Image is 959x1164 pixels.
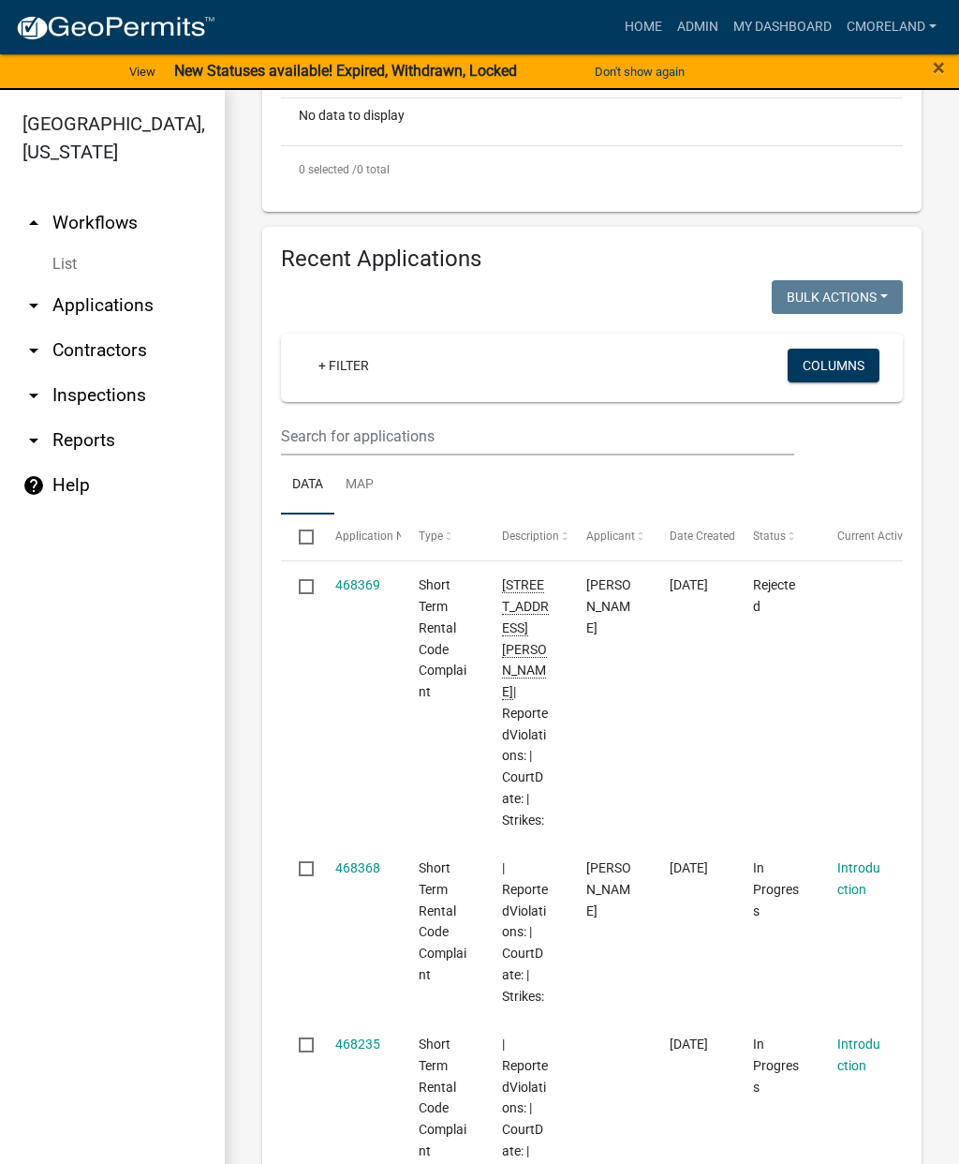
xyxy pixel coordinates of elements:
a: My Dashboard [726,9,839,45]
a: Data [281,455,334,515]
span: Short Term Rental Code Complaint [419,1037,466,1158]
datatable-header-cell: Application Number [317,515,400,560]
button: Columns [788,349,879,382]
a: Introduction [837,1037,880,1073]
a: + Filter [303,349,384,382]
span: Date Created [670,530,735,543]
datatable-header-cell: Current Activity [819,515,903,560]
button: Bulk Actions [772,280,903,314]
span: In Progress [753,860,799,918]
button: Close [933,56,945,79]
span: 08/24/2025 [670,860,708,875]
span: Rejected [753,577,795,614]
a: 468235 [335,1037,380,1052]
datatable-header-cell: Description [484,515,568,560]
span: Short Term Rental Code Complaint [419,860,466,982]
div: No data to display [281,98,903,145]
a: Home [617,9,670,45]
a: Map [334,455,385,515]
span: Status [753,530,786,543]
a: Introduction [837,860,880,897]
datatable-header-cell: Date Created [652,515,735,560]
span: 08/24/2025 [670,577,708,592]
strong: New Statuses available! Expired, Withdrawn, Locked [174,62,517,80]
h4: Recent Applications [281,246,903,273]
div: 0 total [281,146,903,193]
i: arrow_drop_down [22,384,45,407]
span: Application Number [335,530,437,543]
a: View [122,56,163,87]
span: 0 selected / [299,163,357,176]
a: 468369 [335,577,380,592]
span: Description [502,530,559,543]
i: arrow_drop_down [22,339,45,362]
span: | ReportedViolations: | CourtDate: | Strikes: [502,860,548,1004]
span: Type [419,530,443,543]
i: help [22,474,45,497]
span: In Progress [753,1037,799,1095]
span: Current Activity [837,530,915,543]
datatable-header-cell: Type [401,515,484,560]
i: arrow_drop_down [22,429,45,452]
i: arrow_drop_up [22,212,45,234]
span: Glenn Layson [586,860,631,918]
datatable-header-cell: Status [735,515,819,560]
datatable-header-cell: Applicant [568,515,652,560]
a: 468368 [335,860,380,875]
span: Short Term Rental Code Complaint [419,577,466,699]
a: Admin [670,9,726,45]
i: arrow_drop_down [22,294,45,317]
button: Don't show again [587,56,692,87]
a: cmoreland [839,9,944,45]
span: 195 Mays Rd | ReportedViolations: | CourtDate: | Strikes: [502,577,549,827]
span: Applicant [586,530,635,543]
input: Search for applications [281,417,794,455]
span: Glenn Layson [586,577,631,635]
span: 08/23/2025 [670,1037,708,1052]
span: × [933,54,945,81]
datatable-header-cell: Select [281,515,317,560]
